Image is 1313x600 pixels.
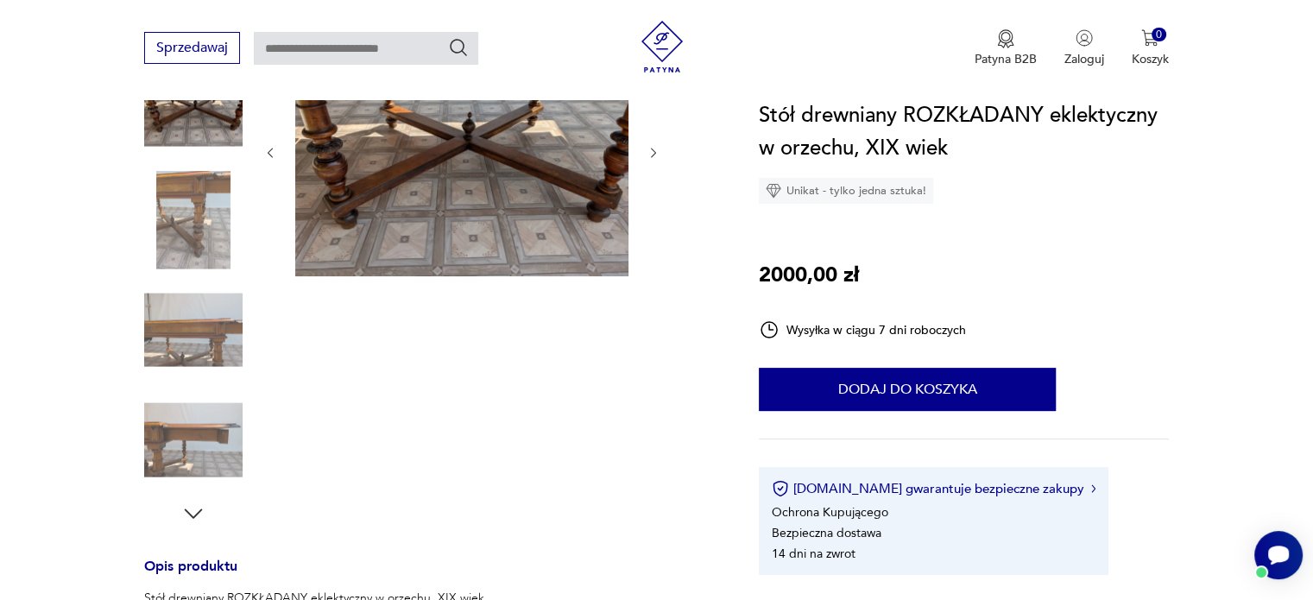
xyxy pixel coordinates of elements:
[759,178,933,204] div: Unikat - tylko jedna sztuka!
[772,504,888,521] li: Ochrona Kupującego
[766,183,781,199] img: Ikona diamentu
[1254,531,1303,579] iframe: Smartsupp widget button
[759,319,966,340] div: Wysyłka w ciągu 7 dni roboczych
[295,26,628,276] img: Zdjęcie produktu Stół drewniany ROZKŁADANY eklektyczny w orzechu, XIX wiek
[1132,51,1169,67] p: Koszyk
[1141,29,1158,47] img: Ikona koszyka
[975,29,1037,67] button: Patyna B2B
[759,99,1169,165] h1: Stół drewniany ROZKŁADANY eklektyczny w orzechu, XIX wiek
[1152,28,1166,42] div: 0
[1064,29,1104,67] button: Zaloguj
[1076,29,1093,47] img: Ikonka użytkownika
[772,525,881,541] li: Bezpieczna dostawa
[772,546,855,562] li: 14 dni na zwrot
[144,60,243,159] img: Zdjęcie produktu Stół drewniany ROZKŁADANY eklektyczny w orzechu, XIX wiek
[144,32,240,64] button: Sprzedawaj
[975,29,1037,67] a: Ikona medaluPatyna B2B
[448,37,469,58] button: Szukaj
[997,29,1014,48] img: Ikona medalu
[144,561,717,590] h3: Opis produktu
[144,43,240,55] a: Sprzedawaj
[636,21,688,73] img: Patyna - sklep z meblami i dekoracjami vintage
[772,480,1095,497] button: [DOMAIN_NAME] gwarantuje bezpieczne zakupy
[144,281,243,379] img: Zdjęcie produktu Stół drewniany ROZKŁADANY eklektyczny w orzechu, XIX wiek
[759,368,1056,411] button: Dodaj do koszyka
[144,171,243,269] img: Zdjęcie produktu Stół drewniany ROZKŁADANY eklektyczny w orzechu, XIX wiek
[1132,29,1169,67] button: 0Koszyk
[1064,51,1104,67] p: Zaloguj
[759,259,859,292] p: 2000,00 zł
[772,480,789,497] img: Ikona certyfikatu
[1091,484,1096,493] img: Ikona strzałki w prawo
[975,51,1037,67] p: Patyna B2B
[144,391,243,489] img: Zdjęcie produktu Stół drewniany ROZKŁADANY eklektyczny w orzechu, XIX wiek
